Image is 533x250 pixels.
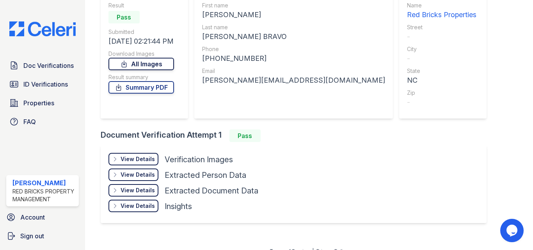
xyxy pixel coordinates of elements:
div: [PHONE_NUMBER] [202,53,385,64]
a: Properties [6,95,79,111]
div: [PERSON_NAME] [12,178,76,188]
div: Pass [229,129,261,142]
div: Street [407,23,476,31]
div: Verification Images [165,154,233,165]
a: ID Verifications [6,76,79,92]
div: - [407,97,476,108]
div: Result [108,2,174,9]
div: Download Images [108,50,174,58]
div: - [407,53,476,64]
span: Doc Verifications [23,61,74,70]
span: Properties [23,98,54,108]
div: [PERSON_NAME] [202,9,385,20]
div: Red Bricks Property Management [12,188,76,203]
a: Name Red Bricks Properties [407,2,476,20]
div: Pass [108,11,140,23]
iframe: chat widget [500,219,525,242]
div: View Details [121,186,155,194]
div: Email [202,67,385,75]
div: Last name [202,23,385,31]
img: CE_Logo_Blue-a8612792a0a2168367f1c8372b55b34899dd931a85d93a1a3d3e32e68fde9ad4.png [3,21,82,36]
div: View Details [121,171,155,179]
div: Phone [202,45,385,53]
span: Sign out [20,231,44,241]
a: Doc Verifications [6,58,79,73]
div: View Details [121,155,155,163]
div: NC [407,75,476,86]
span: Account [20,213,45,222]
div: Document Verification Attempt 1 [101,129,493,142]
div: [PERSON_NAME] BRAVO [202,31,385,42]
div: Extracted Document Data [165,185,258,196]
a: Account [3,209,82,225]
div: City [407,45,476,53]
div: [PERSON_NAME][EMAIL_ADDRESS][DOMAIN_NAME] [202,75,385,86]
a: FAQ [6,114,79,129]
div: [DATE] 02:21:44 PM [108,36,174,47]
div: State [407,67,476,75]
div: - [407,31,476,42]
span: FAQ [23,117,36,126]
div: First name [202,2,385,9]
a: Sign out [3,228,82,244]
div: View Details [121,202,155,210]
div: Name [407,2,476,9]
div: Zip [407,89,476,97]
div: Red Bricks Properties [407,9,476,20]
div: Submitted [108,28,174,36]
a: All Images [108,58,174,70]
span: ID Verifications [23,80,68,89]
div: Extracted Person Data [165,170,246,181]
div: Insights [165,201,192,212]
div: Result summary [108,73,174,81]
a: Summary PDF [108,81,174,94]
